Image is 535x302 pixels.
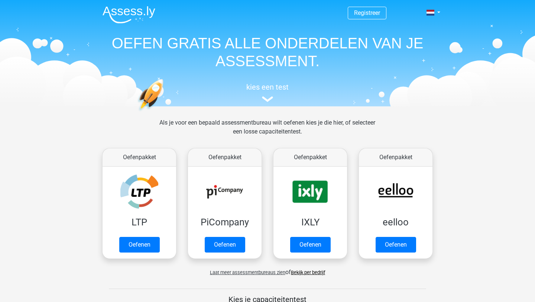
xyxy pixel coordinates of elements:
div: of [97,262,438,277]
span: Laat meer assessmentbureaus zien [210,270,285,275]
a: Oefenen [119,237,160,253]
img: Assessly [103,6,155,23]
a: Registreer [354,9,380,16]
h1: OEFEN GRATIS ALLE ONDERDELEN VAN JE ASSESSMENT. [97,34,438,70]
a: Bekijk per bedrijf [291,270,325,275]
h5: kies een test [97,83,438,91]
div: Als je voor een bepaald assessmentbureau wilt oefenen kies je die hier, of selecteer een losse ca... [153,118,381,145]
img: assessment [262,96,273,102]
a: Oefenen [376,237,416,253]
a: Oefenen [290,237,331,253]
img: oefenen [137,79,192,146]
a: kies een test [97,83,438,102]
a: Oefenen [205,237,245,253]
